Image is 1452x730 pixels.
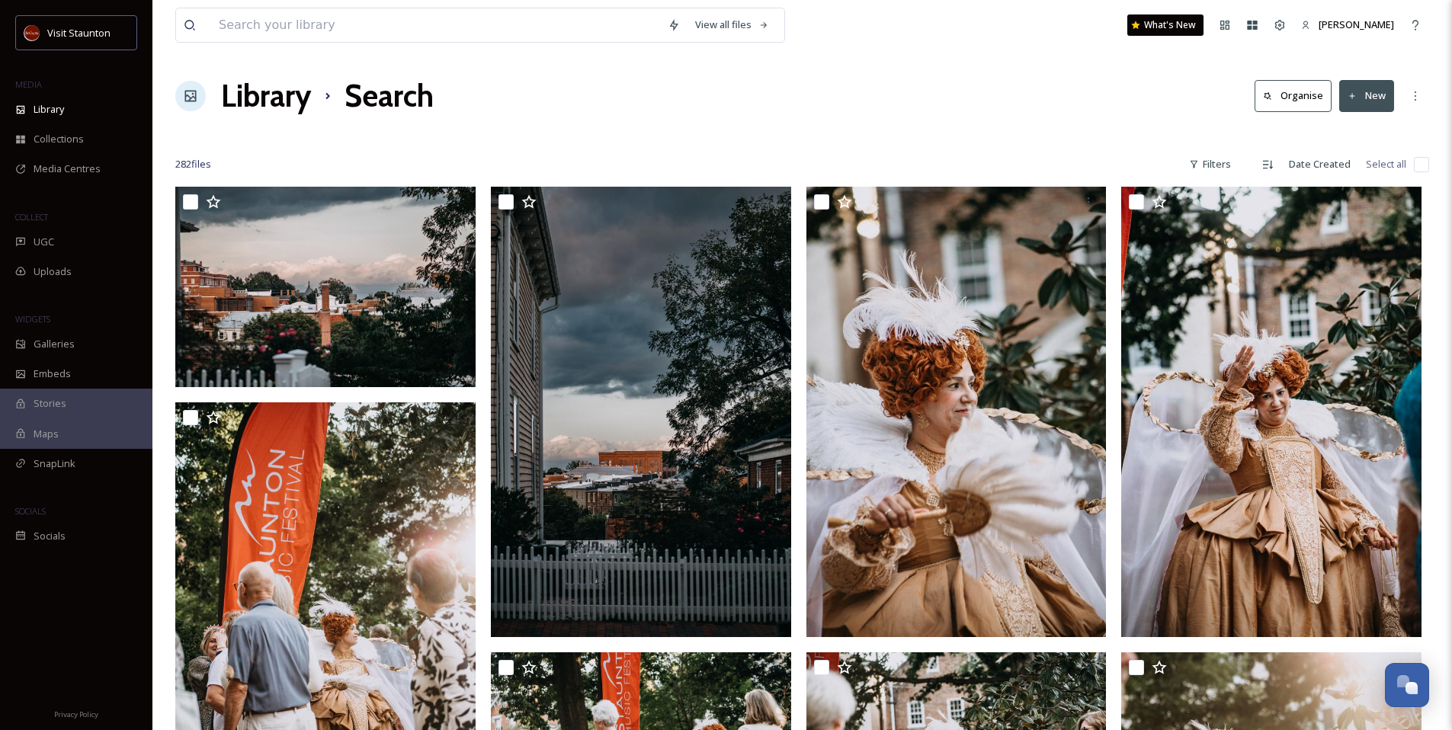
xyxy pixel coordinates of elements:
[1385,663,1429,707] button: Open Chat
[1366,157,1406,171] span: Select all
[1127,14,1204,36] a: What's New
[806,187,1107,637] img: SDDA8-25-271.jpg
[34,456,75,471] span: SnapLink
[34,162,101,176] span: Media Centres
[221,73,311,119] a: Library
[15,313,50,325] span: WIDGETS
[1121,187,1422,637] img: SDDA8-25-270.jpg
[491,187,791,637] img: SDDA8-25-272.jpg
[1281,149,1358,179] div: Date Created
[15,211,48,223] span: COLLECT
[1319,18,1394,31] span: [PERSON_NAME]
[34,264,72,279] span: Uploads
[175,157,211,171] span: 282 file s
[211,8,660,42] input: Search your library
[175,187,476,387] img: SDDA8-25-273.jpg
[24,25,40,40] img: images.png
[345,73,434,119] h1: Search
[15,505,46,517] span: SOCIALS
[1293,10,1402,40] a: [PERSON_NAME]
[34,235,54,249] span: UGC
[1255,80,1339,111] a: Organise
[54,704,98,722] a: Privacy Policy
[688,10,777,40] a: View all files
[34,367,71,381] span: Embeds
[34,396,66,411] span: Stories
[54,709,98,719] span: Privacy Policy
[34,102,64,117] span: Library
[34,132,84,146] span: Collections
[47,26,111,40] span: Visit Staunton
[1339,80,1394,111] button: New
[15,78,42,90] span: MEDIA
[1255,80,1332,111] button: Organise
[34,427,59,441] span: Maps
[34,529,66,543] span: Socials
[1181,149,1239,179] div: Filters
[34,337,75,351] span: Galleries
